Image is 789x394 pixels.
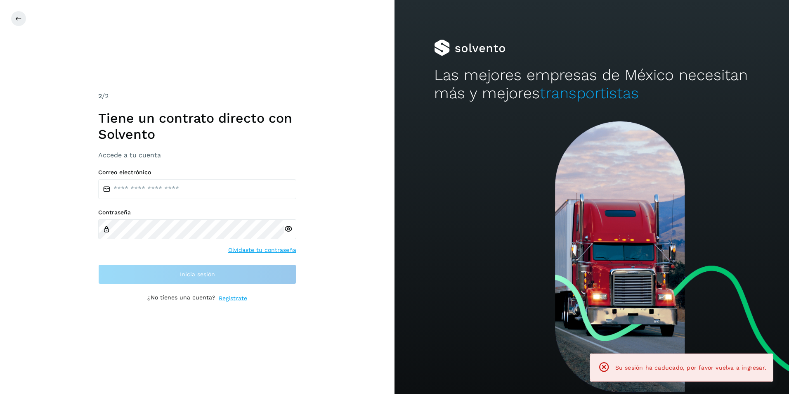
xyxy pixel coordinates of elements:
h1: Tiene un contrato directo con Solvento [98,110,296,142]
label: Contraseña [98,209,296,216]
span: 2 [98,92,102,100]
label: Correo electrónico [98,169,296,176]
span: Inicia sesión [180,271,215,277]
p: ¿No tienes una cuenta? [147,294,215,303]
span: transportistas [540,84,639,102]
a: Olvidaste tu contraseña [228,246,296,254]
a: Regístrate [219,294,247,303]
h3: Accede a tu cuenta [98,151,296,159]
span: Su sesión ha caducado, por favor vuelva a ingresar. [615,364,766,371]
button: Inicia sesión [98,264,296,284]
div: /2 [98,91,296,101]
h2: Las mejores empresas de México necesitan más y mejores [434,66,750,103]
